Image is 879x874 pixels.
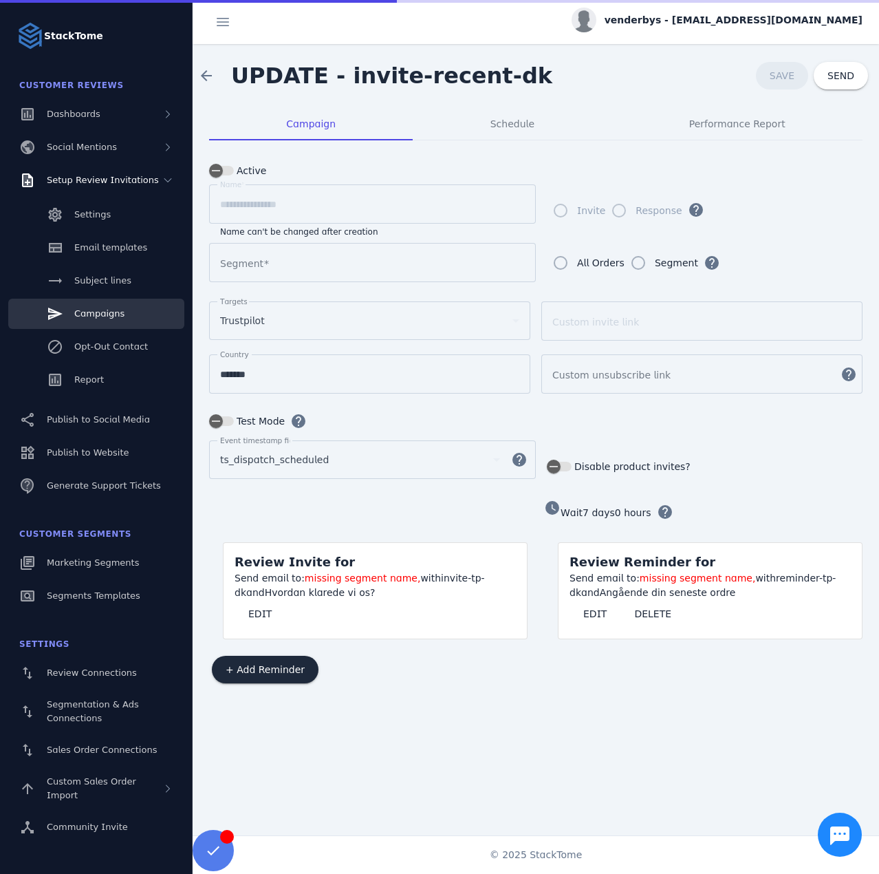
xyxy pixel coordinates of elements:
span: Social Mentions [47,142,117,152]
span: and [581,587,600,598]
span: EDIT [583,609,607,619]
span: Review Connections [47,668,137,678]
div: invite-tp-dk Hvordan klarede vi os? [235,571,516,600]
img: profile.jpg [572,8,596,32]
span: Performance Report [689,119,785,129]
span: Customer Segments [19,529,131,539]
mat-label: Custom invite link [552,317,639,328]
a: Report [8,365,184,395]
label: Test Mode [234,413,285,429]
span: Campaign [286,119,336,129]
a: Segmentation & Ads Connections [8,691,184,732]
button: EDIT [235,600,285,628]
span: Trustpilot [220,312,265,329]
a: Publish to Social Media [8,405,184,435]
span: Settings [19,639,69,649]
label: Segment [652,255,698,271]
a: Marketing Segments [8,548,184,578]
a: Campaigns [8,299,184,329]
span: + Add Reminder [226,665,305,674]
span: and [246,587,265,598]
div: All Orders [577,255,625,271]
a: Opt-Out Contact [8,332,184,362]
button: SEND [814,62,868,89]
label: Active [234,162,266,179]
span: Publish to Website [47,447,129,458]
span: Segmentation & Ads Connections [47,699,139,723]
span: 7 days [583,507,615,518]
mat-icon: watch_later [544,500,561,516]
a: Review Connections [8,658,184,688]
span: Sales Order Connections [47,745,157,755]
span: Subject lines [74,275,131,286]
a: Email templates [8,233,184,263]
span: Email templates [74,242,147,253]
span: SEND [827,71,854,81]
button: + Add Reminder [212,656,318,683]
span: Segments Templates [47,590,140,601]
a: Settings [8,200,184,230]
span: Review Reminder for [569,555,715,569]
span: Campaigns [74,308,124,319]
span: Generate Support Tickets [47,480,161,491]
img: Logo image [17,22,44,50]
span: Schedule [490,119,534,129]
span: with [755,573,776,584]
span: Send email to: [569,573,640,584]
span: with [420,573,441,584]
input: Segment [220,255,525,271]
span: Customer Reviews [19,81,124,90]
span: Wait [561,507,583,518]
label: Disable product invites? [572,458,691,475]
span: Report [74,374,104,385]
span: © 2025 StackTome [490,848,583,862]
span: Community Invite [47,822,128,832]
mat-label: Country [220,350,249,359]
span: ts_dispatch_scheduled [220,451,329,468]
mat-icon: help [503,451,536,468]
button: venderbys - [EMAIL_ADDRESS][DOMAIN_NAME] [572,8,862,32]
strong: StackTome [44,29,103,43]
label: Invite [574,202,605,219]
span: Setup Review Invitations [47,175,159,185]
div: reminder-tp-dk Angående din seneste ordre [569,571,851,600]
span: Review Invite for [235,555,355,569]
span: DELETE [634,609,671,619]
span: EDIT [248,609,272,619]
button: EDIT [569,600,620,628]
a: Generate Support Tickets [8,471,184,501]
span: missing segment name, [640,573,756,584]
mat-label: Targets [220,297,248,306]
mat-hint: Name can't be changed after creation [220,224,378,237]
mat-label: Custom unsubscribe link [552,370,671,381]
span: Send email to: [235,573,305,584]
a: Community Invite [8,812,184,842]
mat-label: Event timestamp field [220,436,300,445]
span: UPDATE - invite-recent-dk [231,63,552,89]
a: Publish to Website [8,438,184,468]
input: Country [220,366,519,383]
span: Marketing Segments [47,557,139,568]
span: Dashboards [47,109,100,119]
mat-label: Segment [220,258,263,269]
a: Sales Order Connections [8,735,184,765]
span: Custom Sales Order Import [47,776,136,800]
a: Segments Templates [8,581,184,611]
span: Opt-Out Contact [74,341,148,352]
span: Publish to Social Media [47,414,150,425]
button: DELETE [620,600,685,628]
span: Settings [74,209,111,220]
label: Response [633,202,682,219]
span: venderbys - [EMAIL_ADDRESS][DOMAIN_NAME] [605,13,862,28]
span: missing segment name, [305,573,421,584]
mat-label: Name [220,180,241,189]
span: 0 hours [615,507,651,518]
a: Subject lines [8,266,184,296]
